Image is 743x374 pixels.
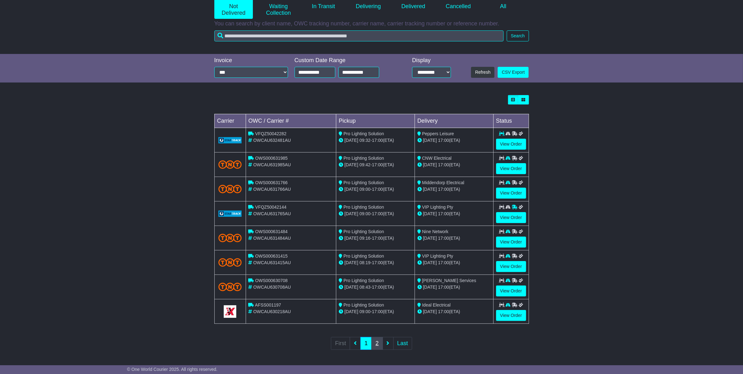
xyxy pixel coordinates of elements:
[412,57,451,64] div: Display
[438,260,449,265] span: 17:00
[471,67,494,78] button: Refresh
[214,57,288,64] div: Invoice
[417,211,491,217] div: (ETA)
[255,278,288,283] span: OWS000630708
[496,188,526,199] a: View Order
[255,156,288,161] span: OWS000631985
[438,162,449,167] span: 17:00
[344,138,358,143] span: [DATE]
[417,137,491,144] div: (ETA)
[343,156,384,161] span: Pro Lighting Solution
[496,163,526,174] a: View Order
[496,261,526,272] a: View Order
[255,180,288,185] span: OWS000631766
[253,236,291,241] span: OWCAU631484AU
[218,258,242,267] img: TNT_Domestic.png
[359,309,370,314] span: 09:00
[253,138,291,143] span: OWCAU632481AU
[496,310,526,321] a: View Order
[372,211,383,216] span: 17:00
[359,236,370,241] span: 09:16
[372,236,383,241] span: 17:00
[343,131,384,136] span: Pro Lighting Solution
[372,162,383,167] span: 17:00
[372,285,383,290] span: 17:00
[224,305,236,318] img: GetCarrierServiceLogo
[255,131,286,136] span: VFQZ50042282
[339,284,412,291] div: - (ETA)
[371,337,383,350] a: 2
[255,205,286,210] span: VFQZ50042144
[246,114,336,128] td: OWC / Carrier #
[359,138,370,143] span: 09:32
[343,180,384,185] span: Pro Lighting Solution
[422,131,454,136] span: Peppers Leisure
[438,138,449,143] span: 17:00
[417,186,491,193] div: (ETA)
[417,308,491,315] div: (ETA)
[255,302,281,307] span: AFSS001197
[359,211,370,216] span: 09:00
[214,114,246,128] td: Carrier
[344,285,358,290] span: [DATE]
[422,156,452,161] span: CNW Electrical
[359,260,370,265] span: 08:19
[417,259,491,266] div: (ETA)
[423,285,437,290] span: [DATE]
[344,162,358,167] span: [DATE]
[336,114,415,128] td: Pickup
[218,283,242,291] img: TNT_Domestic.png
[422,278,476,283] span: [PERSON_NAME] Services
[339,186,412,193] div: - (ETA)
[423,162,437,167] span: [DATE]
[415,114,493,128] td: Delivery
[417,235,491,242] div: (ETA)
[343,229,384,234] span: Pro Lighting Solution
[253,211,291,216] span: OWCAU631765AU
[253,309,291,314] span: OWCAU630218AU
[496,212,526,223] a: View Order
[339,137,412,144] div: - (ETA)
[423,309,437,314] span: [DATE]
[422,180,464,185] span: Middendorp Electrical
[218,160,242,169] img: TNT_Domestic.png
[438,236,449,241] span: 17:00
[359,187,370,192] span: 09:00
[496,139,526,150] a: View Order
[127,367,217,372] span: © One World Courier 2025. All rights reserved.
[507,30,529,41] button: Search
[422,302,451,307] span: Ideal Electrical
[253,187,291,192] span: OWCAU631766AU
[255,254,288,259] span: OWS000631415
[339,162,412,168] div: - (ETA)
[417,284,491,291] div: (ETA)
[253,260,291,265] span: OWCAU631415AU
[218,137,242,143] img: GetCarrierServiceLogo
[359,162,370,167] span: 09:42
[493,114,529,128] td: Status
[344,236,358,241] span: [DATE]
[423,138,437,143] span: [DATE]
[423,211,437,216] span: [DATE]
[344,309,358,314] span: [DATE]
[422,205,453,210] span: VIP Lighting Pty
[214,20,529,27] p: You can search by client name, OWC tracking number, carrier name, carrier tracking number or refe...
[344,187,358,192] span: [DATE]
[360,337,372,350] a: 1
[339,308,412,315] div: - (ETA)
[343,278,384,283] span: Pro Lighting Solution
[438,309,449,314] span: 17:00
[253,285,291,290] span: OWCAU630708AU
[438,285,449,290] span: 17:00
[422,254,453,259] span: VIP Lighting Pty
[343,254,384,259] span: Pro Lighting Solution
[393,337,412,350] a: Last
[372,138,383,143] span: 17:00
[498,67,529,78] a: CSV Export
[344,211,358,216] span: [DATE]
[438,187,449,192] span: 17:00
[295,57,395,64] div: Custom Date Range
[423,260,437,265] span: [DATE]
[423,187,437,192] span: [DATE]
[344,260,358,265] span: [DATE]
